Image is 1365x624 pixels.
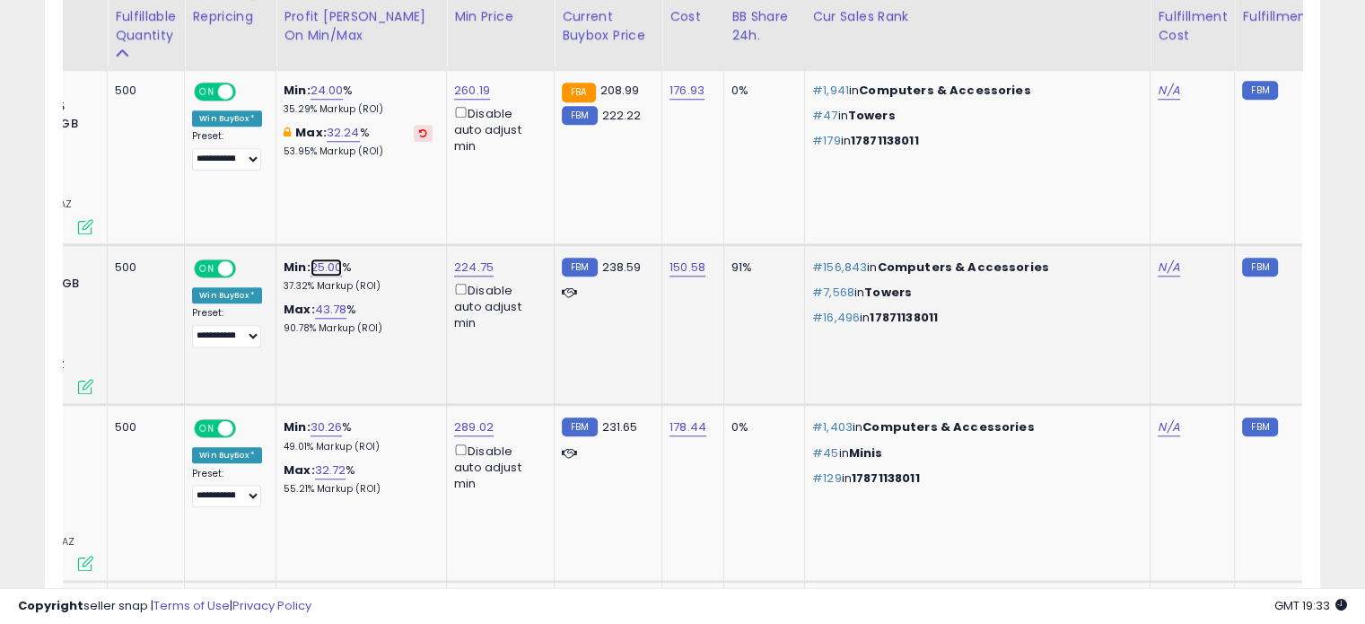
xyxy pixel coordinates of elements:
[454,441,540,493] div: Disable auto adjust min
[284,103,433,116] p: 35.29% Markup (ROI)
[311,82,344,100] a: 24.00
[602,418,638,435] span: 231.65
[233,260,262,276] span: OFF
[284,7,439,45] div: Profit [PERSON_NAME] on Min/Max
[315,301,347,319] a: 43.78
[852,470,920,487] span: 17871138011
[284,441,433,453] p: 49.01% Markup (ROI)
[812,470,842,487] span: #129
[196,421,218,436] span: ON
[284,483,433,496] p: 55.21% Markup (ROI)
[233,83,262,99] span: OFF
[1158,418,1179,436] a: N/A
[192,468,262,508] div: Preset:
[812,419,1136,435] p: in
[812,310,1136,326] p: in
[192,307,262,347] div: Preset:
[295,124,327,141] b: Max:
[669,418,706,436] a: 178.44
[1242,258,1277,277] small: FBM
[600,82,640,99] span: 208.99
[1274,597,1347,614] span: 2025-09-11 19:33 GMT
[153,597,230,614] a: Terms of Use
[851,132,919,149] span: 17871138011
[115,83,171,99] div: 500
[731,83,791,99] div: 0%
[812,445,1136,461] p: in
[18,598,311,615] div: seller snap | |
[812,108,1136,124] p: in
[284,461,315,479] b: Max:
[849,444,883,461] span: Minis
[731,7,797,45] div: BB Share 24h.
[1242,7,1315,26] div: Fulfillment
[602,107,642,124] span: 222.22
[669,259,705,277] a: 150.58
[454,82,490,100] a: 260.19
[812,7,1142,26] div: Cur Sales Rank
[284,259,433,293] div: %
[284,301,315,318] b: Max:
[115,419,171,435] div: 500
[1242,81,1277,100] small: FBM
[562,258,597,277] small: FBM
[284,259,311,276] b: Min:
[454,280,540,332] div: Disable auto adjust min
[284,125,433,158] div: %
[562,7,654,45] div: Current Buybox Price
[284,82,311,99] b: Min:
[812,285,1136,301] p: in
[812,107,837,124] span: #47
[284,419,433,453] div: %
[232,597,311,614] a: Privacy Policy
[454,418,494,436] a: 289.02
[731,259,791,276] div: 91%
[315,461,346,479] a: 32.72
[454,7,547,26] div: Min Price
[115,7,177,45] div: Fulfillable Quantity
[812,259,1136,276] p: in
[602,259,642,276] span: 238.59
[1158,7,1227,45] div: Fulfillment Cost
[1158,259,1179,277] a: N/A
[311,259,343,277] a: 25.00
[877,259,1048,276] span: Computers & Accessories
[669,7,716,26] div: Cost
[812,82,849,99] span: #1,941
[18,597,83,614] strong: Copyright
[848,107,896,124] span: Towers
[311,418,343,436] a: 30.26
[284,145,433,158] p: 53.95% Markup (ROI)
[862,418,1034,435] span: Computers & Accessories
[454,103,540,155] div: Disable auto adjust min
[669,82,704,100] a: 176.93
[1158,82,1179,100] a: N/A
[859,82,1030,99] span: Computers & Accessories
[731,419,791,435] div: 0%
[284,83,433,116] div: %
[284,322,433,335] p: 90.78% Markup (ROI)
[115,259,171,276] div: 500
[812,83,1136,99] p: in
[562,417,597,436] small: FBM
[233,421,262,436] span: OFF
[284,280,433,293] p: 37.32% Markup (ROI)
[812,418,853,435] span: #1,403
[1242,417,1277,436] small: FBM
[870,309,938,326] span: 17871138011
[284,418,311,435] b: Min:
[812,309,860,326] span: #16,496
[864,284,912,301] span: Towers
[192,110,262,127] div: Win BuyBox *
[192,130,262,171] div: Preset:
[812,444,838,461] span: #45
[812,284,854,301] span: #7,568
[454,259,494,277] a: 224.75
[562,106,597,125] small: FBM
[284,302,433,335] div: %
[192,287,262,303] div: Win BuyBox *
[196,83,218,99] span: ON
[812,133,1136,149] p: in
[562,83,595,102] small: FBA
[812,259,867,276] span: #156,843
